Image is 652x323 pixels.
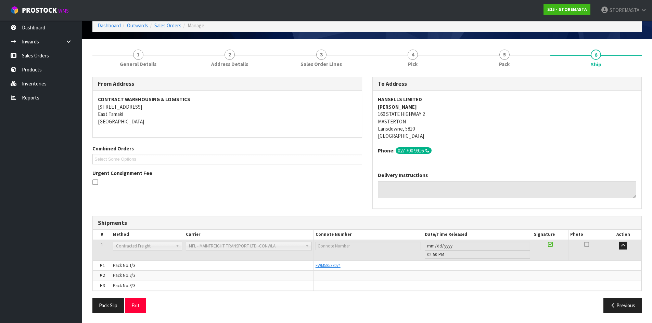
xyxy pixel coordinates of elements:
button: Previous [603,298,642,313]
span: 3/3 [129,283,135,288]
strong: [PERSON_NAME] [378,104,417,110]
span: Pack [499,60,510,68]
span: 3 [103,283,105,288]
input: Connote Number [316,242,421,250]
label: Delivery Instructions [378,172,428,179]
button: Pack Slip [92,298,124,313]
span: Pick [408,60,418,68]
th: # [93,230,111,240]
span: Manage [188,22,204,29]
strong: S15 - STOREMASTA [547,6,587,12]
h3: To Address [378,81,637,87]
span: 1 [133,50,143,60]
a: Outwards [127,22,148,29]
span: General Details [120,60,156,68]
td: Pack No. [111,281,314,291]
span: 5 [499,50,510,60]
th: Photo [568,230,605,240]
th: Action [605,230,641,240]
button: Exit [125,298,146,313]
address: 160 STATE HIGHWAY 2 MASTERTON Lansdowne, 5810 [GEOGRAPHIC_DATA] [378,96,637,140]
div: 027 700 9916 [396,147,432,154]
a: FWM58533074 [316,263,341,268]
strong: phone [378,147,395,154]
span: Address Details [211,60,248,68]
th: Method [111,230,184,240]
address: [STREET_ADDRESS] East Tamaki [GEOGRAPHIC_DATA] [98,96,357,125]
h3: From Address [98,81,357,87]
span: 3 [316,50,327,60]
h3: Shipments [98,220,636,226]
span: 1 [101,242,103,247]
span: ProStock [22,6,57,15]
span: Contracted Freight [116,242,173,250]
strong: HANSELLS LIMITED [378,96,422,103]
span: Sales Order Lines [301,60,342,68]
td: Pack No. [111,271,314,281]
small: WMS [58,8,69,14]
strong: CONTRACT WAREHOUSING & LOGISTICS [98,96,190,103]
span: 2 [225,50,235,60]
label: Urgent Consignment Fee [92,170,152,177]
span: 2/3 [129,272,135,278]
span: 1/3 [129,263,135,268]
a: Sales Orders [154,22,181,29]
span: 2 [103,272,105,278]
span: Ship [92,72,642,318]
span: 6 [591,50,601,60]
a: Dashboard [98,22,121,29]
span: 4 [408,50,418,60]
th: Connote Number [314,230,423,240]
span: Ship [591,61,601,68]
td: Pack No. [111,260,314,270]
span: 1 [103,263,105,268]
img: cube-alt.png [10,6,19,14]
th: Signature [532,230,568,240]
th: Carrier [184,230,314,240]
span: MFL - MAINFREIGHT TRANSPORT LTD -CONWLA [189,242,303,250]
th: Date/Time Released [423,230,532,240]
span: STOREMASTA [610,7,639,13]
label: Combined Orders [92,145,134,152]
